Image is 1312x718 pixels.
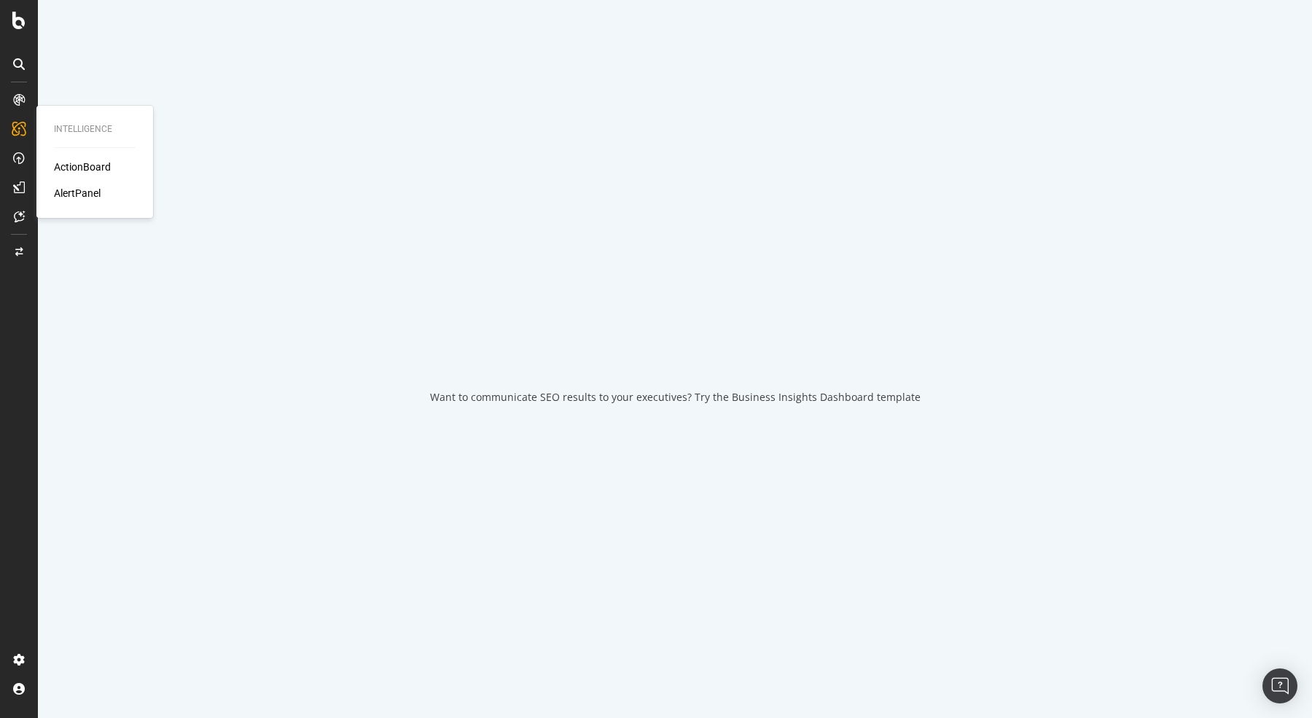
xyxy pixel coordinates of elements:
[430,390,921,405] div: Want to communicate SEO results to your executives? Try the Business Insights Dashboard template
[54,160,111,174] a: ActionBoard
[54,186,101,200] a: AlertPanel
[622,314,727,367] div: animation
[54,123,136,136] div: Intelligence
[1262,668,1297,703] div: Open Intercom Messenger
